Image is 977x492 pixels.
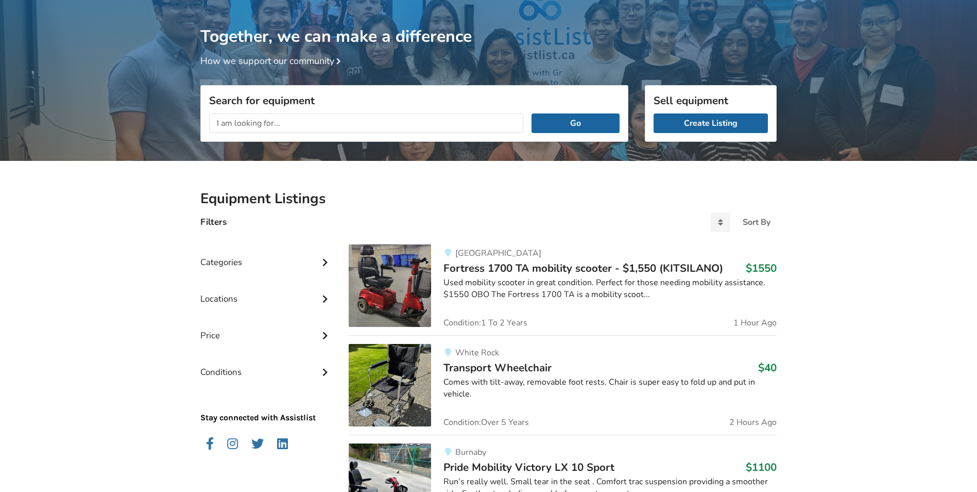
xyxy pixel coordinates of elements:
[455,248,541,259] span: [GEOGRAPHIC_DATA]
[443,360,552,375] span: Transport Wheelchair
[200,55,345,67] a: How we support our community
[743,218,770,226] div: Sort By
[349,335,777,435] a: mobility-transport wheelchairWhite RockTransport Wheelchair$40Comes with tilt-away, removable foo...
[209,94,620,107] h3: Search for equipment
[200,383,332,424] p: Stay connected with Assistlist
[209,113,523,133] input: I am looking for...
[443,376,777,400] div: Comes with tilt-away, removable foot rests. Chair is super easy to fold up and put in vehicle.
[443,277,777,301] div: Used mobility scooter in great condition. Perfect for those needing mobility assistance. $1550 OB...
[200,346,332,383] div: Conditions
[733,319,777,327] span: 1 Hour Ago
[200,309,332,346] div: Price
[349,244,777,335] a: mobility-fortress 1700 ta mobility scooter - $1,550 (kitsilano)[GEOGRAPHIC_DATA]Fortress 1700 TA ...
[349,244,431,327] img: mobility-fortress 1700 ta mobility scooter - $1,550 (kitsilano)
[443,319,527,327] span: Condition: 1 To 2 Years
[200,273,332,309] div: Locations
[455,447,486,458] span: Burnaby
[532,113,620,133] button: Go
[746,261,777,275] h3: $1550
[455,347,499,358] span: White Rock
[729,418,777,427] span: 2 Hours Ago
[758,361,777,374] h3: $40
[443,460,614,474] span: Pride Mobility Victory LX 10 Sport
[349,344,431,427] img: mobility-transport wheelchair
[443,261,723,275] span: Fortress 1700 TA mobility scooter - $1,550 (KITSILANO)
[200,236,332,273] div: Categories
[200,216,227,228] h4: Filters
[654,94,768,107] h3: Sell equipment
[443,418,529,427] span: Condition: Over 5 Years
[746,461,777,474] h3: $1100
[654,113,768,133] a: Create Listing
[200,190,777,208] h2: Equipment Listings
